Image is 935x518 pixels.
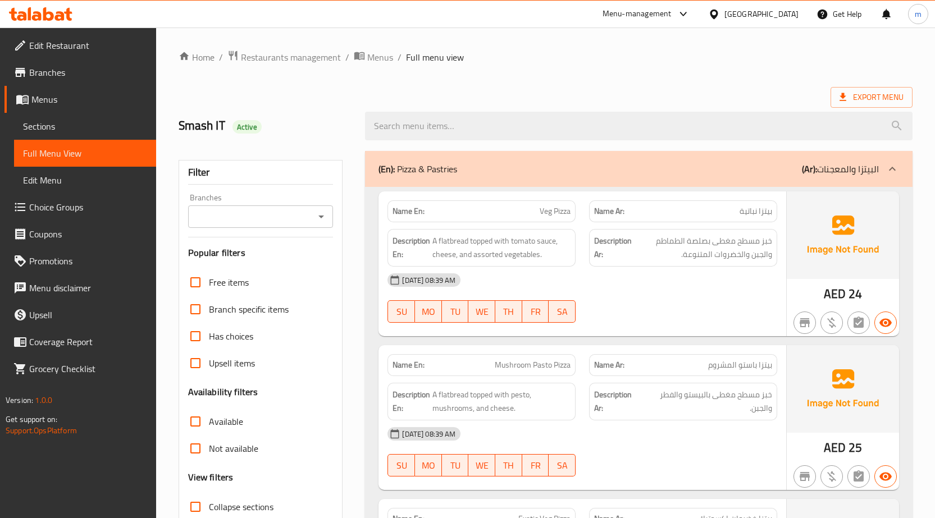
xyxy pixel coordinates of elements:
[398,275,460,286] span: [DATE] 08:39 AM
[522,454,549,476] button: FR
[354,50,393,65] a: Menus
[29,362,147,375] span: Grocery Checklist
[500,304,518,320] span: TH
[29,39,147,52] span: Edit Restaurant
[393,388,430,415] strong: Description En:
[365,151,913,187] div: (En): Pizza & Pastries(Ar):البيتزا والمعجنات
[849,437,862,459] span: 25
[14,167,156,194] a: Edit Menu
[188,386,258,398] h3: Availability filters
[4,328,156,355] a: Coverage Report
[874,311,897,334] button: Available
[232,122,262,132] span: Active
[219,51,223,64] li: /
[4,221,156,247] a: Coupons
[4,274,156,301] a: Menu disclaimer
[824,283,846,305] span: AED
[495,359,571,371] span: Mushroom Pasto Pizza
[188,161,334,185] div: Filter
[209,356,255,370] span: Upsell items
[179,50,913,65] nav: breadcrumb
[14,113,156,140] a: Sections
[594,234,632,262] strong: Description Ar:
[209,500,273,514] span: Collapse sections
[4,355,156,382] a: Grocery Checklist
[23,120,147,133] span: Sections
[793,311,816,334] button: Not branch specific item
[393,234,430,262] strong: Description En:
[468,454,495,476] button: WE
[398,51,402,64] li: /
[6,423,77,438] a: Support.OpsPlatform
[847,465,870,488] button: Not has choices
[634,234,772,262] span: خبز مسطح مغطى بصلصة الطماطم والجبن والخضروات المتنوعة.
[365,112,913,140] input: search
[23,173,147,187] span: Edit Menu
[915,8,922,20] span: m
[831,87,913,108] span: Export Menu
[29,308,147,322] span: Upsell
[840,90,904,104] span: Export Menu
[209,329,253,343] span: Has choices
[29,200,147,214] span: Choice Groups
[802,162,879,176] p: البيتزا والمعجنات
[553,304,571,320] span: SA
[642,388,772,415] span: خبز مسطح مغطى بالبيستو والفطر والجبن.
[406,51,464,64] span: Full menu view
[393,359,425,371] strong: Name En:
[473,304,491,320] span: WE
[209,276,249,289] span: Free items
[415,454,442,476] button: MO
[594,205,624,217] strong: Name Ar:
[29,66,147,79] span: Branches
[419,457,437,474] span: MO
[824,437,846,459] span: AED
[209,415,243,428] span: Available
[446,457,464,474] span: TU
[188,246,334,259] h3: Popular filters
[387,300,415,323] button: SU
[419,304,437,320] span: MO
[345,51,349,64] li: /
[179,51,215,64] a: Home
[549,300,576,323] button: SA
[495,300,522,323] button: TH
[4,59,156,86] a: Branches
[787,345,899,433] img: Ae5nvW7+0k+MAAAAAElFTkSuQmCC
[473,457,491,474] span: WE
[802,161,817,177] b: (Ar):
[209,302,289,316] span: Branch specific items
[594,359,624,371] strong: Name Ar:
[313,209,329,224] button: Open
[29,227,147,241] span: Coupons
[4,247,156,274] a: Promotions
[522,300,549,323] button: FR
[367,51,393,64] span: Menus
[241,51,341,64] span: Restaurants management
[442,454,469,476] button: TU
[820,311,843,334] button: Purchased item
[553,457,571,474] span: SA
[442,300,469,323] button: TU
[432,234,571,262] span: A flatbread topped with tomato sauce, cheese, and assorted vegetables.
[4,32,156,59] a: Edit Restaurant
[468,300,495,323] button: WE
[432,388,571,415] span: A flatbread topped with pesto, mushrooms, and cheese.
[387,454,415,476] button: SU
[874,465,897,488] button: Available
[31,93,147,106] span: Menus
[378,161,395,177] b: (En):
[232,120,262,134] div: Active
[415,300,442,323] button: MO
[35,393,52,407] span: 1.0.0
[540,205,571,217] span: Veg Pizza
[209,442,258,455] span: Not available
[708,359,772,371] span: بيتزا باستو المشروم
[4,301,156,328] a: Upsell
[393,304,411,320] span: SU
[393,457,411,474] span: SU
[227,50,341,65] a: Restaurants management
[4,86,156,113] a: Menus
[29,254,147,268] span: Promotions
[603,7,672,21] div: Menu-management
